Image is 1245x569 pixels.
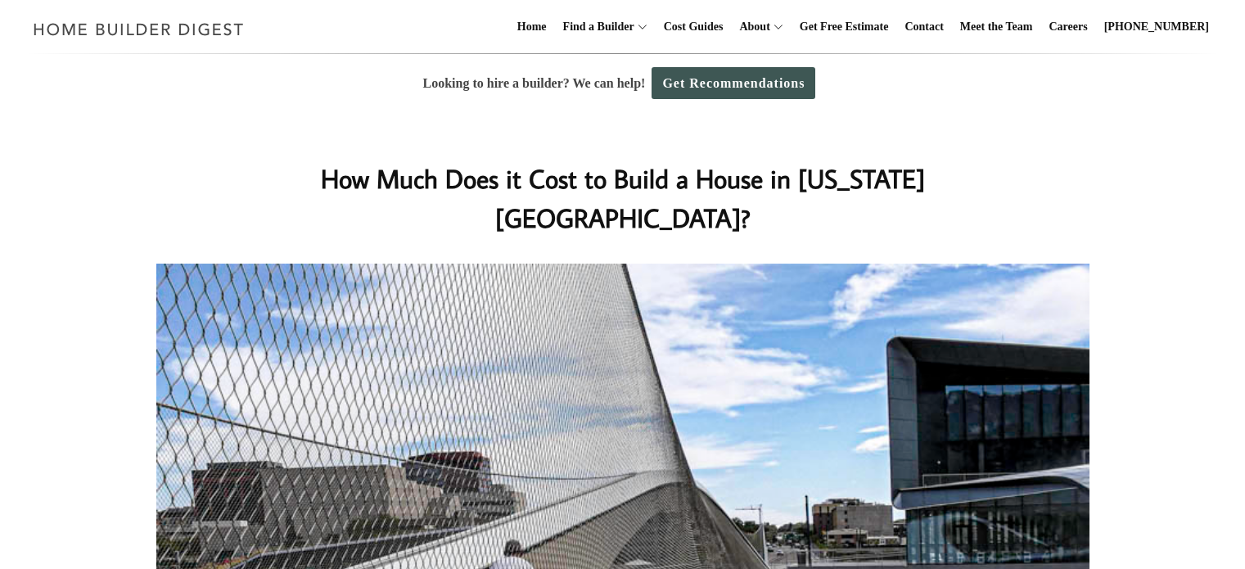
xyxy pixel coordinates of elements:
h1: How Much Does it Cost to Build a House in [US_STATE][GEOGRAPHIC_DATA]? [296,159,950,237]
a: Contact [898,1,950,53]
a: Careers [1043,1,1094,53]
a: Meet the Team [954,1,1040,53]
a: Get Recommendations [652,67,815,99]
a: About [733,1,769,53]
a: Get Free Estimate [793,1,895,53]
a: [PHONE_NUMBER] [1098,1,1216,53]
img: Home Builder Digest [26,13,251,45]
a: Home [511,1,553,53]
a: Find a Builder [557,1,634,53]
a: Cost Guides [657,1,730,53]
